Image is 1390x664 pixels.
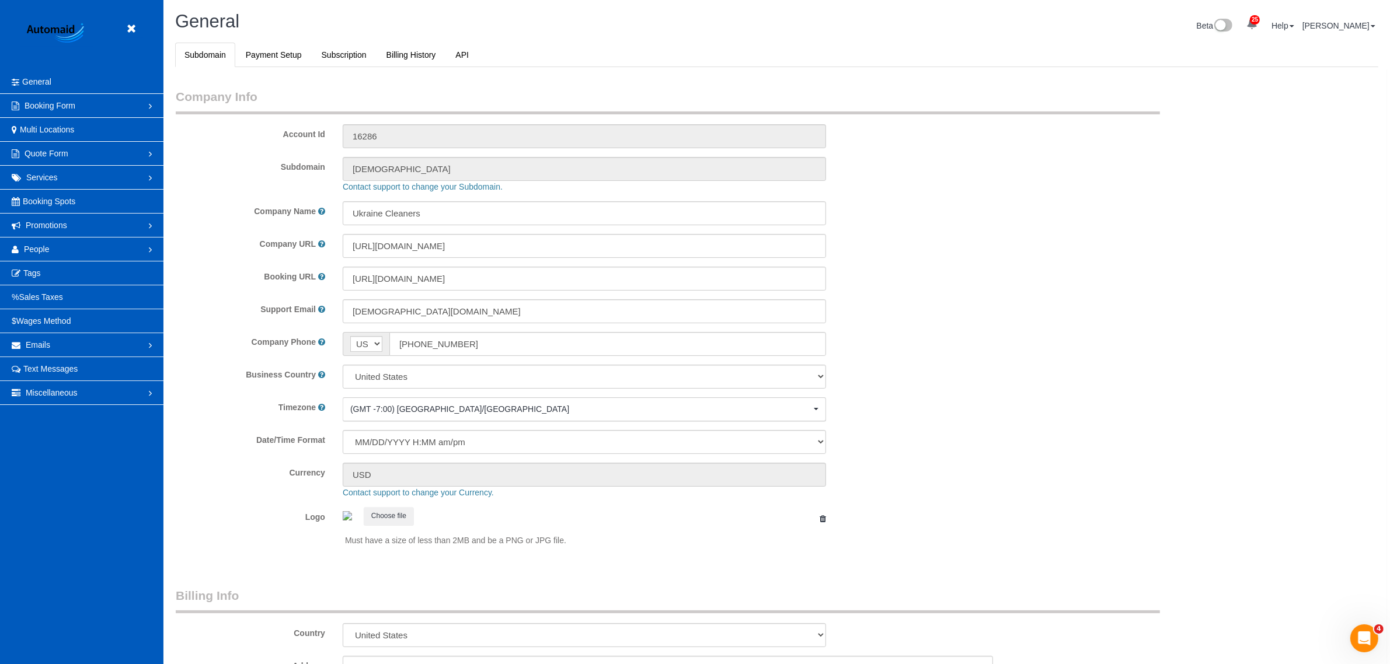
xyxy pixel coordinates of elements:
span: Sales Taxes [19,292,62,302]
a: Billing History [377,43,445,67]
span: People [24,244,50,254]
span: Emails [26,340,50,350]
img: 8198af147c7ec167676e918a74526ec6ddc48321.png [343,511,352,520]
label: Logo [167,507,334,523]
span: Tags [23,268,41,278]
label: Company Name [254,205,316,217]
p: Must have a size of less than 2MB and be a PNG or JPG file. [345,534,826,546]
div: Contact support to change your Currency. [334,487,1336,498]
img: New interface [1213,19,1232,34]
a: API [446,43,478,67]
a: [PERSON_NAME] [1302,21,1375,30]
span: Quote Form [25,149,68,158]
ol: Choose Timezone [343,397,826,421]
label: Country [294,627,325,639]
span: Booking Spots [23,197,75,206]
label: Timezone [278,401,316,413]
input: Phone [389,332,826,356]
a: Beta [1197,21,1233,30]
span: Promotions [26,221,67,230]
label: Subdomain [167,157,334,173]
a: Subdomain [175,43,235,67]
span: Services [26,173,58,182]
label: Currency [167,463,334,478]
button: (GMT -7:00) [GEOGRAPHIC_DATA]/[GEOGRAPHIC_DATA] [343,397,826,421]
span: General [22,77,51,86]
iframe: Intercom live chat [1350,624,1378,652]
label: Business Country [246,369,316,380]
span: Text Messages [23,364,78,373]
img: Automaid Logo [20,20,93,47]
div: Contact support to change your Subdomain. [334,181,1336,193]
button: Choose file [364,507,414,525]
a: Subscription [312,43,376,67]
span: Multi Locations [20,125,74,134]
label: Company URL [260,238,316,250]
a: Payment Setup [236,43,311,67]
label: Date/Time Format [167,430,334,446]
legend: Billing Info [176,587,1160,613]
label: Company Phone [252,336,316,348]
span: General [175,11,239,32]
a: 25 [1241,12,1263,37]
span: Booking Form [25,101,75,110]
span: Wages Method [16,316,71,326]
span: (GMT -7:00) [GEOGRAPHIC_DATA]/[GEOGRAPHIC_DATA] [350,403,811,415]
a: Help [1271,21,1294,30]
legend: Company Info [176,88,1160,114]
span: 4 [1374,624,1384,634]
span: Miscellaneous [26,388,78,397]
label: Account Id [167,124,334,140]
label: Booking URL [264,271,316,282]
label: Support Email [260,303,316,315]
span: 25 [1250,15,1260,25]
